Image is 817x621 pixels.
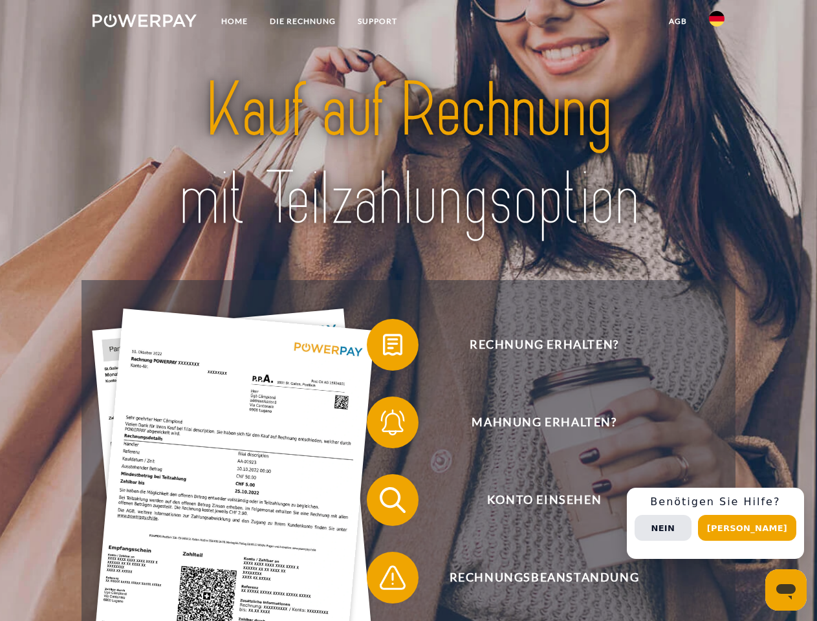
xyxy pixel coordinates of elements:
img: qb_bill.svg [376,329,409,361]
button: Mahnung erhalten? [367,397,703,448]
button: [PERSON_NAME] [698,515,796,541]
span: Konto einsehen [386,474,703,526]
button: Rechnung erhalten? [367,319,703,371]
img: title-powerpay_de.svg [124,62,693,248]
img: logo-powerpay-white.svg [93,14,197,27]
h3: Benötigen Sie Hilfe? [635,496,796,508]
img: qb_warning.svg [376,561,409,594]
img: qb_bell.svg [376,406,409,439]
img: qb_search.svg [376,484,409,516]
a: agb [658,10,698,33]
iframe: Schaltfläche zum Öffnen des Messaging-Fensters [765,569,807,611]
img: de [709,11,724,27]
div: Schnellhilfe [627,488,804,559]
button: Rechnungsbeanstandung [367,552,703,604]
button: Konto einsehen [367,474,703,526]
button: Nein [635,515,692,541]
span: Rechnungsbeanstandung [386,552,703,604]
a: SUPPORT [347,10,408,33]
span: Rechnung erhalten? [386,319,703,371]
span: Mahnung erhalten? [386,397,703,448]
a: Home [210,10,259,33]
a: DIE RECHNUNG [259,10,347,33]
